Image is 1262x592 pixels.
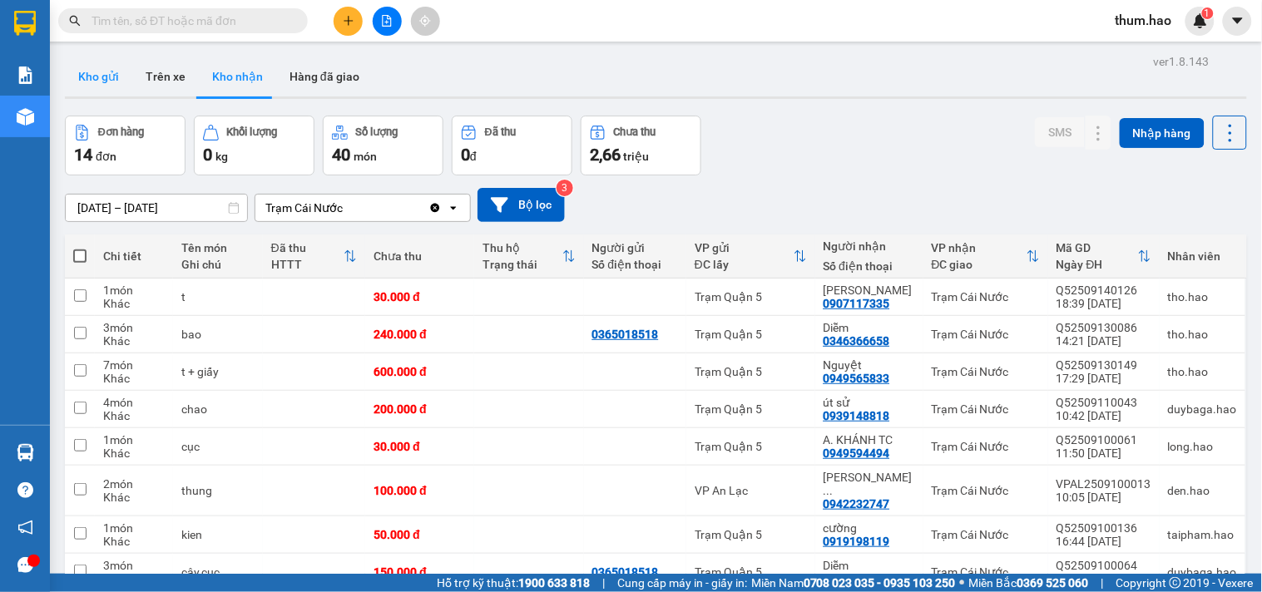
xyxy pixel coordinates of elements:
[932,402,1040,416] div: Trạm Cái Nước
[17,482,33,498] span: question-circle
[824,521,915,535] div: cường
[932,290,1040,303] div: Trạm Cái Nước
[103,334,165,348] div: Khác
[592,241,678,254] div: Người gửi
[263,234,365,279] th: Toggle SortBy
[411,7,440,36] button: aim
[1168,249,1237,263] div: Nhân viên
[374,484,466,497] div: 100.000 đ
[103,477,165,491] div: 2 món
[824,433,915,446] div: A. KHÁNH TC
[227,126,278,138] div: Khối lượng
[824,396,915,409] div: út sử
[581,116,701,175] button: Chưa thu2,66 triệu
[181,402,255,416] div: chao
[824,284,915,297] div: trần văn doanh
[103,491,165,504] div: Khác
[695,565,807,579] div: Trạm Quận 5
[374,402,466,416] div: 200.000 đ
[623,150,649,163] span: triệu
[932,241,1027,254] div: VP nhận
[1057,372,1151,385] div: 17:29 [DATE]
[447,201,460,215] svg: open
[824,372,890,385] div: 0949565833
[323,116,443,175] button: Số lượng40món
[960,580,965,586] span: ⚪️
[103,572,165,585] div: Khác
[452,116,572,175] button: Đã thu0đ
[824,321,915,334] div: Diễm
[824,484,834,497] span: ...
[356,126,398,138] div: Số lượng
[824,259,915,273] div: Số điện thoại
[181,440,255,453] div: cục
[1057,321,1151,334] div: Q52509130086
[17,520,33,535] span: notification
[374,440,466,453] div: 30.000 đ
[103,559,165,572] div: 3 món
[374,328,466,341] div: 240.000 đ
[1170,577,1181,589] span: copyright
[592,328,659,341] div: 0365018518
[69,15,81,27] span: search
[1205,7,1210,19] span: 1
[92,12,288,30] input: Tìm tên, số ĐT hoặc mã đơn
[98,126,144,138] div: Đơn hàng
[1057,358,1151,372] div: Q52509130149
[374,249,466,263] div: Chưa thu
[483,258,562,271] div: Trạng thái
[181,328,255,341] div: bao
[17,557,33,573] span: message
[751,574,956,592] span: Miền Nam
[932,440,1040,453] div: Trạm Cái Nước
[65,116,186,175] button: Đơn hàng14đơn
[1168,365,1237,378] div: tho.hao
[374,565,466,579] div: 150.000 đ
[824,497,890,511] div: 0942232747
[695,440,807,453] div: Trạm Quận 5
[824,471,915,497] div: Trần Mộng Nghi
[602,574,605,592] span: |
[74,145,92,165] span: 14
[824,334,890,348] div: 0346366658
[461,145,470,165] span: 0
[334,7,363,36] button: plus
[203,145,212,165] span: 0
[1057,284,1151,297] div: Q52509140126
[271,241,344,254] div: Đã thu
[17,444,34,461] img: warehouse-icon
[557,180,573,196] sup: 3
[265,200,343,216] div: Trạm Cái Nước
[14,11,36,36] img: logo-vxr
[103,521,165,535] div: 1 món
[824,559,915,572] div: Diễm
[343,15,354,27] span: plus
[824,572,890,585] div: 0346366658
[215,150,228,163] span: kg
[66,195,247,221] input: Select a date range.
[474,234,583,279] th: Toggle SortBy
[1057,521,1151,535] div: Q52509100136
[1057,491,1151,504] div: 10:05 [DATE]
[181,258,255,271] div: Ghi chú
[1120,118,1205,148] button: Nhập hàng
[923,234,1048,279] th: Toggle SortBy
[824,358,915,372] div: Nguyệt
[1035,117,1085,147] button: SMS
[1057,396,1151,409] div: Q52509110043
[344,200,346,216] input: Selected Trạm Cái Nước.
[181,290,255,303] div: t
[332,145,350,165] span: 40
[437,574,590,592] span: Hỗ trợ kỹ thuật:
[1057,477,1151,491] div: VPAL2509100013
[1230,13,1245,28] span: caret-down
[276,57,373,96] button: Hàng đã giao
[1101,574,1104,592] span: |
[1102,10,1185,31] span: thum.hao
[932,328,1040,341] div: Trạm Cái Nước
[1168,528,1237,541] div: taipham.hao
[199,57,276,96] button: Kho nhận
[1057,559,1151,572] div: Q52509100064
[103,409,165,422] div: Khác
[1168,328,1237,341] div: tho.hao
